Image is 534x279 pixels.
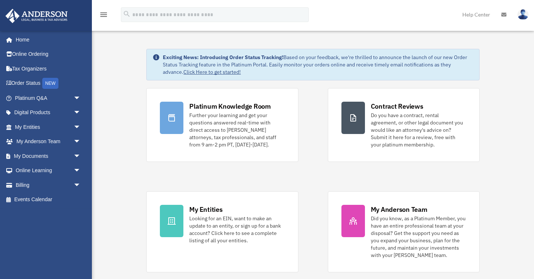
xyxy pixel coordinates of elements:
a: Online Ordering [5,47,92,62]
span: arrow_drop_down [74,149,88,164]
a: My Documentsarrow_drop_down [5,149,92,163]
a: Online Learningarrow_drop_down [5,163,92,178]
div: My Entities [189,205,222,214]
a: Contract Reviews Do you have a contract, rental agreement, or other legal document you would like... [328,88,480,162]
a: Home [5,32,88,47]
a: Billingarrow_drop_down [5,178,92,192]
div: Do you have a contract, rental agreement, or other legal document you would like an attorney's ad... [371,112,466,148]
img: Anderson Advisors Platinum Portal [3,9,70,23]
strong: Exciting News: Introducing Order Status Tracking! [163,54,283,61]
a: menu [99,13,108,19]
div: NEW [42,78,58,89]
a: My Entitiesarrow_drop_down [5,120,92,134]
a: My Anderson Team Did you know, as a Platinum Member, you have an entire professional team at your... [328,191,480,272]
i: search [123,10,131,18]
i: menu [99,10,108,19]
a: Platinum Q&Aarrow_drop_down [5,91,92,105]
a: Click Here to get started! [183,69,241,75]
div: Did you know, as a Platinum Member, you have an entire professional team at your disposal? Get th... [371,215,466,259]
span: arrow_drop_down [74,134,88,149]
a: Order StatusNEW [5,76,92,91]
span: arrow_drop_down [74,163,88,178]
div: My Anderson Team [371,205,427,214]
div: Platinum Knowledge Room [189,102,271,111]
div: Looking for an EIN, want to make an update to an entity, or sign up for a bank account? Click her... [189,215,284,244]
div: Contract Reviews [371,102,423,111]
div: Based on your feedback, we're thrilled to announce the launch of our new Order Status Tracking fe... [163,54,473,76]
a: My Entities Looking for an EIN, want to make an update to an entity, or sign up for a bank accoun... [146,191,298,272]
a: Events Calendar [5,192,92,207]
span: arrow_drop_down [74,91,88,106]
img: User Pic [517,9,528,20]
a: Tax Organizers [5,61,92,76]
span: arrow_drop_down [74,105,88,120]
a: Digital Productsarrow_drop_down [5,105,92,120]
span: arrow_drop_down [74,178,88,193]
div: Further your learning and get your questions answered real-time with direct access to [PERSON_NAM... [189,112,284,148]
a: My Anderson Teamarrow_drop_down [5,134,92,149]
a: Platinum Knowledge Room Further your learning and get your questions answered real-time with dire... [146,88,298,162]
span: arrow_drop_down [74,120,88,135]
